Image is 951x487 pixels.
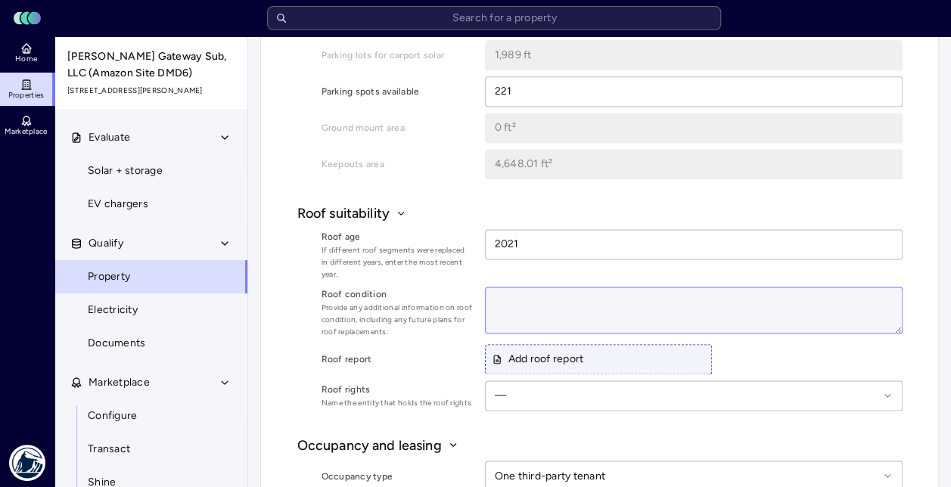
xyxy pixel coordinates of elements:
label: Parking lots for carport solar [322,48,473,63]
span: Provide any additional information on roof condition, including any future plans for roof replace... [322,302,473,338]
a: EV chargers [54,188,248,221]
span: Property [88,268,130,285]
button: Evaluate [55,121,249,154]
span: Solar + storage [88,163,163,179]
span: Transact [88,441,130,458]
span: Occupancy and leasing [297,435,442,454]
a: Documents [54,327,248,360]
span: Qualify [89,235,123,252]
button: Occupancy and leasing [297,435,903,454]
span: EV chargers [88,196,148,212]
span: Electricity [88,302,138,318]
label: Keepouts area [322,157,473,172]
label: Occupancy type [322,468,473,483]
label: Ground mount area [322,120,473,135]
button: Qualify [55,227,249,260]
span: Home [15,54,37,64]
label: Roof age [322,229,473,244]
span: Marketplace [5,127,47,136]
button: Roof suitability [297,203,903,223]
span: Add roof report [492,351,584,368]
span: Properties [8,91,45,100]
span: Documents [88,335,145,352]
label: Roof condition [322,287,473,302]
span: Roof suitability [297,203,390,223]
label: Roof report [322,352,473,367]
span: Configure [88,408,137,424]
input: Search for a property [267,6,721,30]
a: Solar + storage [54,154,248,188]
label: Parking spots available [322,84,473,99]
span: Name the entity that holds the roof rights [322,397,473,409]
a: Electricity [54,293,248,327]
span: If different roof segments were replaced in different years, enter the most recent year. [322,244,473,281]
button: Marketplace [55,366,249,399]
span: Evaluate [89,129,130,146]
a: Transact [54,433,248,466]
a: Configure [54,399,248,433]
span: [STREET_ADDRESS][PERSON_NAME] [67,85,237,97]
span: Marketplace [89,374,150,391]
a: Property [54,260,248,293]
span: [PERSON_NAME] Gateway Sub, LLC (Amazon Site DMD6) [67,48,237,82]
img: PGIM [9,445,45,481]
label: Roof rights [322,382,473,397]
